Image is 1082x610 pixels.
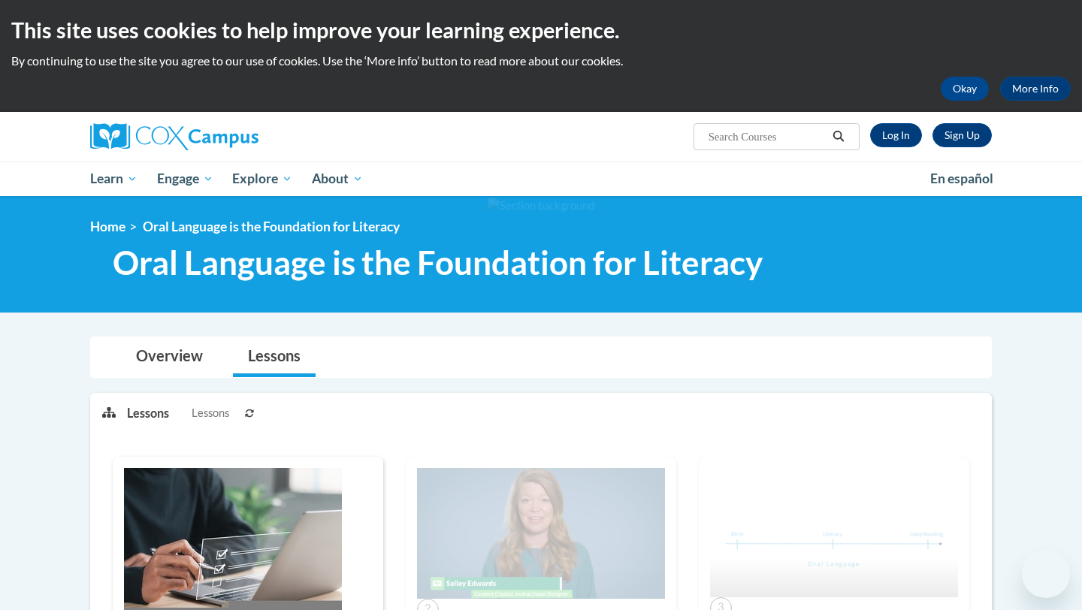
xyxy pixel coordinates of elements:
[417,468,665,599] img: Course Image
[157,170,213,188] span: Engage
[11,53,1071,69] p: By continuing to use the site you agree to our use of cookies. Use the ‘More info’ button to read...
[192,405,229,421] span: Lessons
[80,162,147,196] a: Learn
[302,162,373,196] a: About
[68,162,1014,196] div: Main menu
[90,123,258,150] img: Cox Campus
[147,162,223,196] a: Engage
[222,162,302,196] a: Explore
[941,77,989,101] button: Okay
[121,337,218,377] a: Overview
[710,468,958,597] img: Course Image
[870,123,922,147] a: Log In
[11,15,1071,45] h2: This site uses cookies to help improve your learning experience.
[827,128,850,146] button: Search
[1022,550,1070,598] iframe: Button to launch messaging window
[232,170,292,188] span: Explore
[90,170,138,188] span: Learn
[930,171,993,186] span: En español
[920,163,1003,195] a: En español
[90,123,376,150] a: Cox Campus
[113,243,763,282] span: Oral Language is the Foundation for Literacy
[233,337,316,377] a: Lessons
[488,198,594,214] img: Section background
[90,219,125,234] a: Home
[312,170,363,188] span: About
[707,128,827,146] input: Search Courses
[1000,77,1071,101] a: More Info
[143,219,400,234] span: Oral Language is the Foundation for Literacy
[127,405,169,421] p: Lessons
[932,123,992,147] a: Register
